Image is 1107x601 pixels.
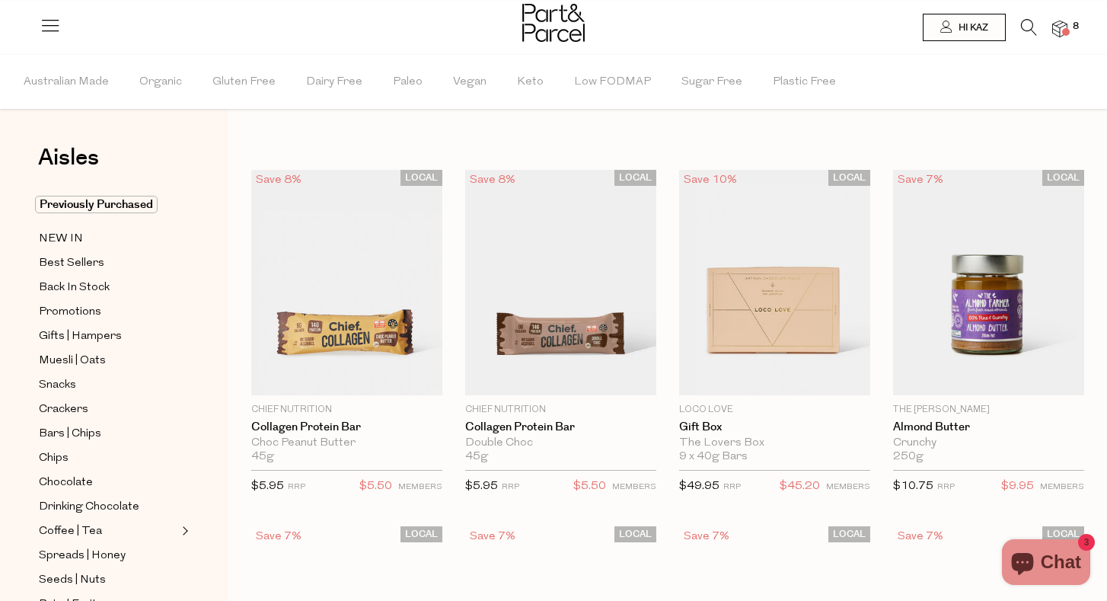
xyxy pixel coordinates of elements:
div: Choc Peanut Butter [251,436,442,450]
a: Drinking Chocolate [39,497,177,516]
span: $49.95 [679,481,719,492]
p: Chief Nutrition [251,403,442,417]
a: Spreads | Honey [39,546,177,565]
div: Save 7% [893,170,948,190]
span: Promotions [39,303,101,321]
a: Gift Box [679,420,870,434]
span: Plastic Free [773,56,836,109]
img: Almond Butter [893,170,1084,395]
span: Gifts | Hampers [39,328,122,346]
p: Loco Love [679,403,870,417]
a: Almond Butter [893,420,1084,434]
span: Vegan [453,56,487,109]
span: Dairy Free [306,56,362,109]
a: Hi kaz [923,14,1006,41]
div: Save 7% [893,526,948,547]
a: Snacks [39,376,177,395]
span: Bars | Chips [39,425,101,443]
span: Australian Made [24,56,109,109]
span: Gluten Free [212,56,276,109]
div: Save 7% [679,526,734,547]
small: RRP [723,483,741,491]
img: Part&Parcel [522,4,585,42]
span: Crackers [39,401,88,419]
span: Paleo [393,56,423,109]
a: Chocolate [39,473,177,492]
span: Muesli | Oats [39,352,106,370]
button: Expand/Collapse Coffee | Tea [178,522,189,540]
a: Coffee | Tea [39,522,177,541]
span: $5.50 [573,477,606,497]
small: MEMBERS [612,483,656,491]
span: LOCAL [400,526,442,542]
div: Save 7% [251,526,306,547]
div: Crunchy [893,436,1084,450]
a: Crackers [39,400,177,419]
span: LOCAL [828,170,870,186]
span: Keto [517,56,544,109]
span: Organic [139,56,182,109]
span: 45g [251,450,274,464]
span: Low FODMAP [574,56,651,109]
a: Previously Purchased [39,196,177,214]
span: 9 x 40g Bars [679,450,748,464]
span: 45g [465,450,488,464]
span: LOCAL [614,526,656,542]
span: Hi kaz [955,21,988,34]
img: Gift Box [679,170,870,395]
div: Double Choc [465,436,656,450]
a: Collagen Protein Bar [465,420,656,434]
div: Save 8% [251,170,306,190]
small: MEMBERS [398,483,442,491]
span: Back In Stock [39,279,110,297]
div: Save 7% [465,526,520,547]
a: Collagen Protein Bar [251,420,442,434]
p: Chief Nutrition [465,403,656,417]
a: Back In Stock [39,278,177,297]
span: NEW IN [39,230,83,248]
span: LOCAL [614,170,656,186]
span: Seeds | Nuts [39,571,106,590]
span: Previously Purchased [35,196,158,213]
span: 250g [893,450,924,464]
span: LOCAL [400,170,442,186]
span: LOCAL [828,526,870,542]
small: RRP [288,483,305,491]
p: The [PERSON_NAME] [893,403,1084,417]
a: Gifts | Hampers [39,327,177,346]
span: $5.50 [359,477,392,497]
a: Seeds | Nuts [39,571,177,590]
span: $10.75 [893,481,933,492]
div: Save 10% [679,170,742,190]
a: Best Sellers [39,254,177,273]
a: Chips [39,449,177,468]
span: Best Sellers [39,254,104,273]
span: $5.95 [251,481,284,492]
img: Collagen Protein Bar [465,170,656,395]
span: $5.95 [465,481,498,492]
div: Save 8% [465,170,520,190]
a: Promotions [39,302,177,321]
span: Snacks [39,376,76,395]
small: RRP [937,483,955,491]
span: Sugar Free [681,56,742,109]
span: $9.95 [1001,477,1034,497]
small: MEMBERS [1040,483,1084,491]
span: Chips [39,449,69,468]
span: Drinking Chocolate [39,498,139,516]
a: 8 [1052,21,1067,37]
inbox-online-store-chat: Shopify online store chat [997,539,1095,589]
a: NEW IN [39,229,177,248]
span: LOCAL [1042,526,1084,542]
span: LOCAL [1042,170,1084,186]
span: Aisles [38,141,99,174]
div: The Lovers Box [679,436,870,450]
img: Collagen Protein Bar [251,170,442,395]
span: Spreads | Honey [39,547,126,565]
span: Coffee | Tea [39,523,102,541]
span: $45.20 [780,477,820,497]
span: Chocolate [39,474,93,492]
a: Bars | Chips [39,424,177,443]
a: Muesli | Oats [39,351,177,370]
small: MEMBERS [826,483,870,491]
